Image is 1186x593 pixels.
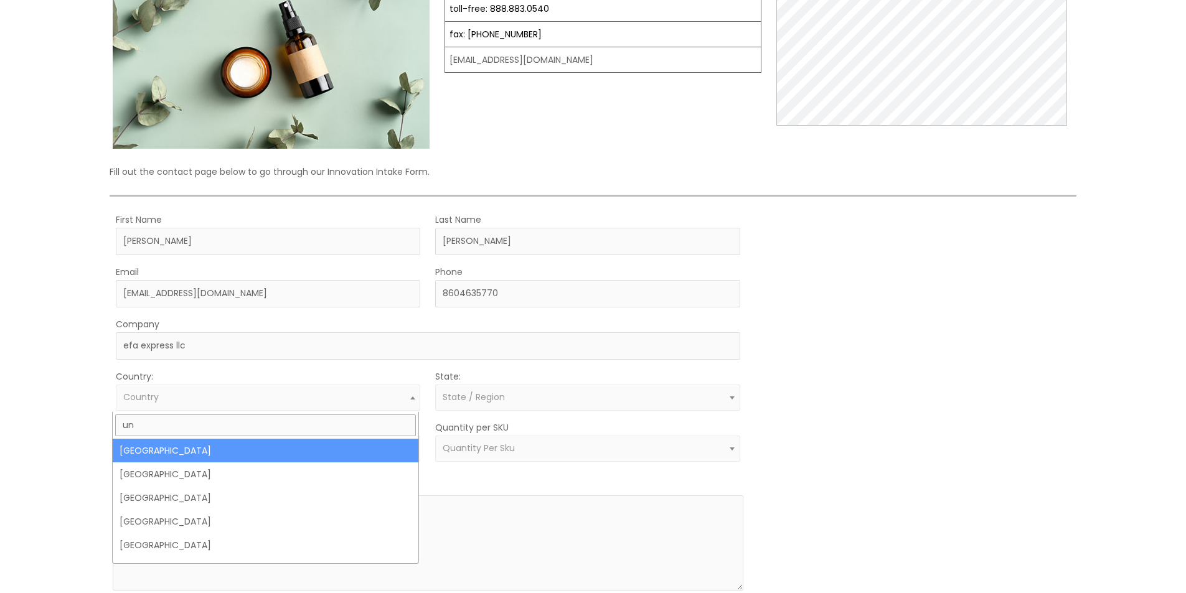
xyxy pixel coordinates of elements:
[443,442,515,454] span: Quantity Per Sku
[435,419,509,436] label: Quantity per SKU
[116,316,159,332] label: Company
[116,212,162,228] label: First Name
[113,439,418,462] li: [GEOGRAPHIC_DATA]
[435,212,481,228] label: Last Name
[113,510,418,533] li: [GEOGRAPHIC_DATA]
[116,228,420,255] input: First Name
[116,264,139,280] label: Email
[435,264,463,280] label: Phone
[116,368,153,385] label: Country:
[113,462,418,486] li: [GEOGRAPHIC_DATA]
[113,486,418,510] li: [GEOGRAPHIC_DATA]
[116,332,740,360] input: Company Name
[435,228,740,255] input: Last Name
[113,533,418,557] li: [GEOGRAPHIC_DATA]
[445,47,761,73] td: [EMAIL_ADDRESS][DOMAIN_NAME]
[443,391,505,403] span: State / Region
[449,2,549,15] a: toll-free: 888.883.0540
[113,557,418,581] li: [GEOGRAPHIC_DATA]
[123,391,159,403] span: Country
[110,164,1076,180] p: Fill out the contact page below to go through our Innovation Intake Form.
[435,368,461,385] label: State:
[116,280,420,307] input: Enter Your Email
[435,280,740,307] input: Enter Your Phone Number
[449,28,542,40] a: fax: [PHONE_NUMBER]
